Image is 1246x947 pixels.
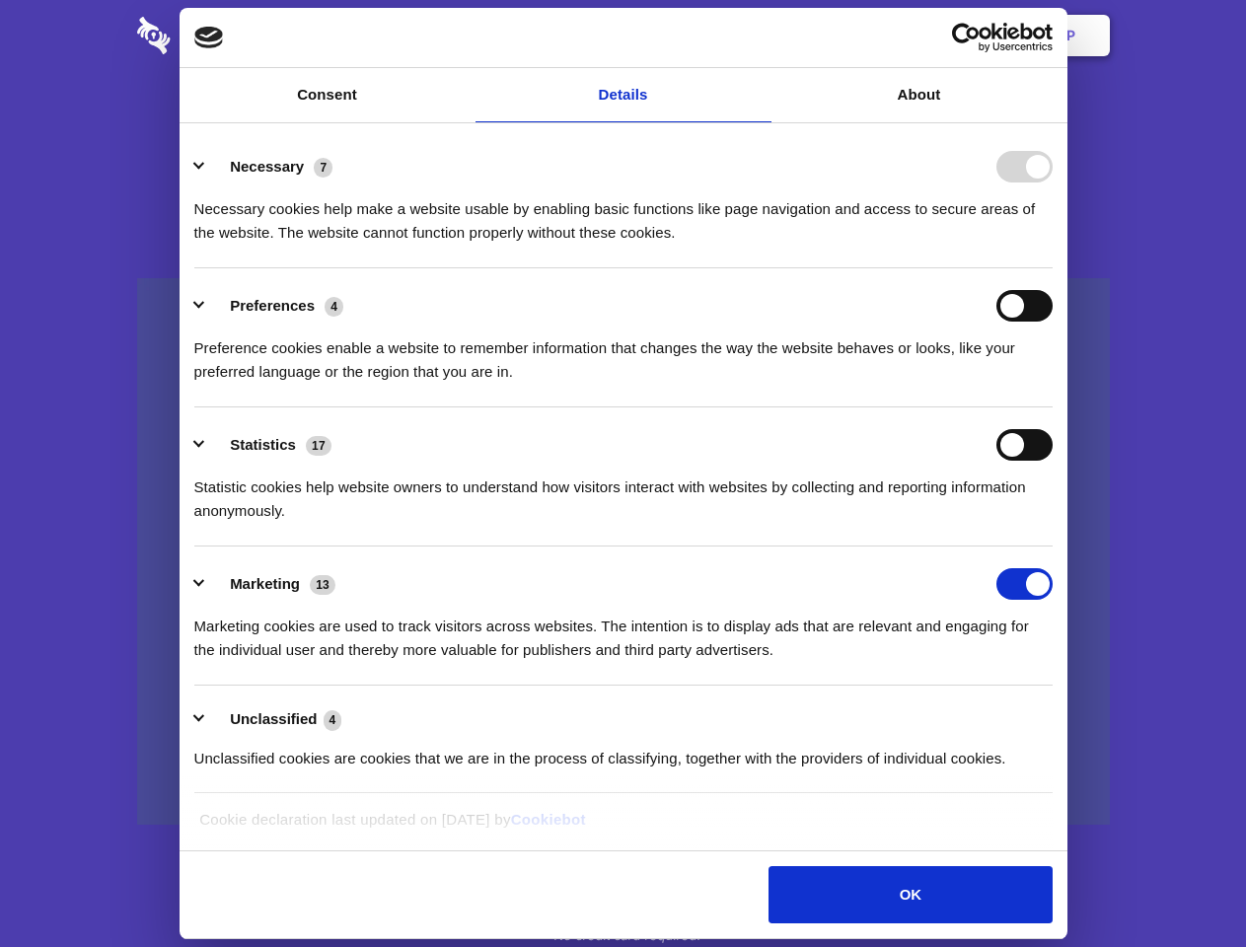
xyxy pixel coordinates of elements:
a: Details [476,68,771,122]
label: Preferences [230,297,315,314]
button: Statistics (17) [194,429,344,461]
div: Preference cookies enable a website to remember information that changes the way the website beha... [194,322,1053,384]
a: About [771,68,1067,122]
label: Marketing [230,575,300,592]
button: Unclassified (4) [194,707,354,732]
div: Necessary cookies help make a website usable by enabling basic functions like page navigation and... [194,182,1053,245]
a: Pricing [579,5,665,66]
div: Unclassified cookies are cookies that we are in the process of classifying, together with the pro... [194,732,1053,770]
img: logo-wordmark-white-trans-d4663122ce5f474addd5e946df7df03e33cb6a1c49d2221995e7729f52c070b2.svg [137,17,306,54]
a: Consent [180,68,476,122]
div: Cookie declaration last updated on [DATE] by [184,808,1062,846]
span: 4 [325,297,343,317]
button: Necessary (7) [194,151,345,182]
h4: Auto-redaction of sensitive data, encrypted data sharing and self-destructing private chats. Shar... [137,180,1110,245]
button: Preferences (4) [194,290,356,322]
span: 4 [324,710,342,730]
a: Usercentrics Cookiebot - opens in a new window [880,23,1053,52]
span: 7 [314,158,332,178]
div: Marketing cookies are used to track visitors across websites. The intention is to display ads tha... [194,600,1053,662]
a: Wistia video thumbnail [137,278,1110,826]
a: Contact [800,5,891,66]
iframe: Drift Widget Chat Controller [1147,848,1222,923]
h1: Eliminate Slack Data Loss. [137,89,1110,160]
label: Statistics [230,436,296,453]
div: Statistic cookies help website owners to understand how visitors interact with websites by collec... [194,461,1053,523]
label: Necessary [230,158,304,175]
span: 17 [306,436,331,456]
a: Login [895,5,981,66]
span: 13 [310,575,335,595]
button: OK [769,866,1052,923]
button: Marketing (13) [194,568,348,600]
a: Cookiebot [511,811,586,828]
img: logo [194,27,224,48]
